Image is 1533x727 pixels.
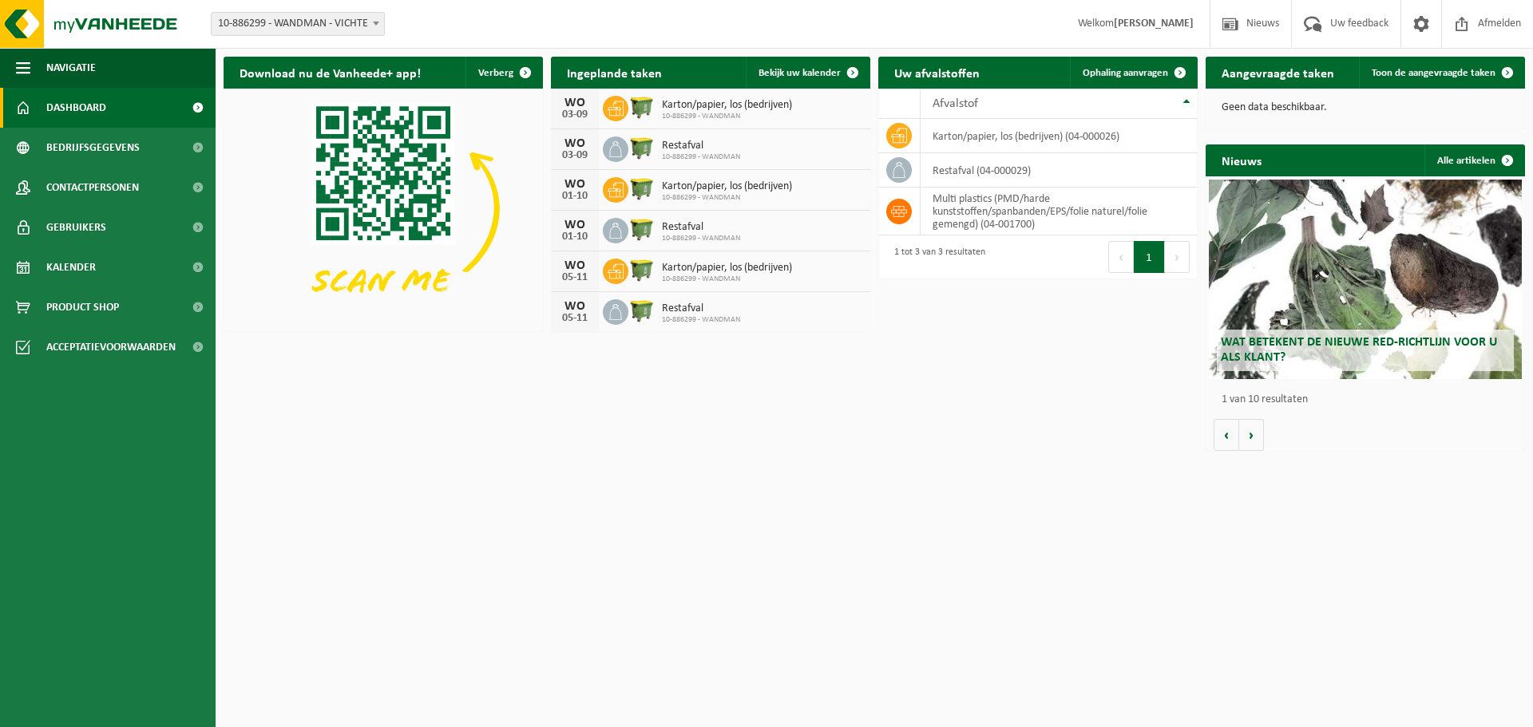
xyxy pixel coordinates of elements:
[1214,419,1239,451] button: Vorige
[628,215,656,243] img: WB-1100-HPE-GN-50
[662,275,792,284] span: 10-886299 - WANDMAN
[628,134,656,161] img: WB-1100-HPE-GN-50
[559,300,591,313] div: WO
[46,168,139,207] span: Contactpersonen
[662,221,740,234] span: Restafval
[1114,18,1194,30] strong: [PERSON_NAME]
[1108,241,1134,273] button: Previous
[559,109,591,121] div: 03-09
[212,13,384,35] span: 10-886299 - WANDMAN - VICHTE
[1239,419,1264,451] button: Volgende
[224,57,437,88] h2: Download nu de Vanheede+ app!
[1221,336,1497,364] span: Wat betekent de nieuwe RED-richtlijn voor u als klant?
[1222,102,1509,113] p: Geen data beschikbaar.
[46,327,176,367] span: Acceptatievoorwaarden
[46,287,119,327] span: Product Shop
[662,302,740,315] span: Restafval
[886,239,985,275] div: 1 tot 3 van 3 resultaten
[1070,57,1196,89] a: Ophaling aanvragen
[628,175,656,202] img: WB-1100-HPE-GN-50
[559,219,591,231] div: WO
[662,140,740,152] span: Restafval
[46,88,106,128] span: Dashboard
[46,207,106,247] span: Gebruikers
[1134,241,1165,273] button: 1
[759,68,841,78] span: Bekijk uw kalender
[921,119,1198,153] td: karton/papier, los (bedrijven) (04-000026)
[662,315,740,325] span: 10-886299 - WANDMAN
[662,99,792,112] span: Karton/papier, los (bedrijven)
[662,112,792,121] span: 10-886299 - WANDMAN
[46,48,96,88] span: Navigatie
[1372,68,1495,78] span: Toon de aangevraagde taken
[628,297,656,324] img: WB-1100-HPE-GN-50
[559,313,591,324] div: 05-11
[628,93,656,121] img: WB-1100-HPE-GN-50
[559,178,591,191] div: WO
[465,57,541,89] button: Verberg
[559,259,591,272] div: WO
[1222,394,1517,405] p: 1 van 10 resultaten
[1209,180,1522,379] a: Wat betekent de nieuwe RED-richtlijn voor u als klant?
[224,89,543,328] img: Download de VHEPlus App
[1206,144,1277,176] h2: Nieuws
[559,97,591,109] div: WO
[746,57,869,89] a: Bekijk uw kalender
[662,152,740,162] span: 10-886299 - WANDMAN
[921,188,1198,235] td: multi plastics (PMD/harde kunststoffen/spanbanden/EPS/folie naturel/folie gemengd) (04-001700)
[662,262,792,275] span: Karton/papier, los (bedrijven)
[628,256,656,283] img: WB-1100-HPE-GN-50
[46,128,140,168] span: Bedrijfsgegevens
[46,247,96,287] span: Kalender
[933,97,978,110] span: Afvalstof
[211,12,385,36] span: 10-886299 - WANDMAN - VICHTE
[1165,241,1190,273] button: Next
[559,137,591,150] div: WO
[559,231,591,243] div: 01-10
[1359,57,1523,89] a: Toon de aangevraagde taken
[559,272,591,283] div: 05-11
[1206,57,1350,88] h2: Aangevraagde taken
[559,191,591,202] div: 01-10
[921,153,1198,188] td: restafval (04-000029)
[1083,68,1168,78] span: Ophaling aanvragen
[878,57,996,88] h2: Uw afvalstoffen
[551,57,678,88] h2: Ingeplande taken
[662,234,740,243] span: 10-886299 - WANDMAN
[662,193,792,203] span: 10-886299 - WANDMAN
[478,68,513,78] span: Verberg
[662,180,792,193] span: Karton/papier, los (bedrijven)
[1424,144,1523,176] a: Alle artikelen
[559,150,591,161] div: 03-09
